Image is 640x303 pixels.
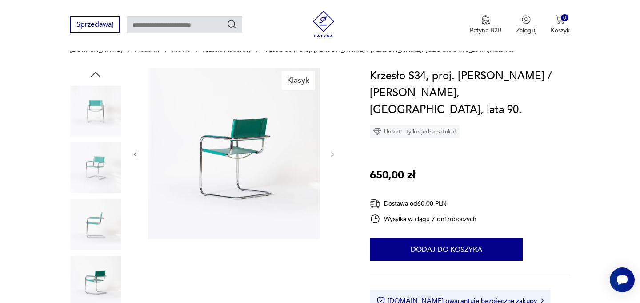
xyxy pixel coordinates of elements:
[370,125,460,138] div: Unikat - tylko jedna sztuka!
[70,85,121,136] img: Zdjęcie produktu Krzesło S34, proj. Mart Stam / Marcel Breuer, Włochy, lata 90.
[610,267,635,292] iframe: Smartsupp widget button
[70,142,121,193] img: Zdjęcie produktu Krzesło S34, proj. Mart Stam / Marcel Breuer, Włochy, lata 90.
[370,198,476,209] div: Dostawa od 60,00 PLN
[282,71,315,90] div: Klasyk
[370,214,476,224] div: Wysyłka w ciągu 7 dni roboczych
[551,15,570,35] button: 0Koszyk
[148,68,320,239] img: Zdjęcie produktu Krzesło S34, proj. Mart Stam / Marcel Breuer, Włochy, lata 90.
[373,128,381,136] img: Ikona diamentu
[516,26,536,35] p: Zaloguj
[470,15,502,35] button: Patyna B2B
[481,15,490,25] img: Ikona medalu
[70,199,121,250] img: Zdjęcie produktu Krzesło S34, proj. Mart Stam / Marcel Breuer, Włochy, lata 90.
[70,22,120,28] a: Sprzedawaj
[310,11,337,37] img: Patyna - sklep z meblami i dekoracjami vintage
[203,46,251,53] a: Krzesła i taborety
[370,238,523,261] button: Dodaj do koszyka
[470,15,502,35] a: Ikona medaluPatyna B2B
[370,68,569,118] h1: Krzesło S34, proj. [PERSON_NAME] / [PERSON_NAME], [GEOGRAPHIC_DATA], lata 90.
[370,198,380,209] img: Ikona dostawy
[227,19,237,30] button: Szukaj
[541,299,544,303] img: Ikona strzałki w prawo
[70,46,122,53] a: [DOMAIN_NAME]
[516,15,536,35] button: Zaloguj
[556,15,564,24] img: Ikona koszyka
[172,46,190,53] a: Meble
[551,26,570,35] p: Koszyk
[370,167,415,184] p: 650,00 zł
[70,16,120,33] button: Sprzedawaj
[470,26,502,35] p: Patyna B2B
[522,15,531,24] img: Ikonka użytkownika
[135,46,160,53] a: Produkty
[263,46,514,53] p: Krzesło S34, proj. [PERSON_NAME] / [PERSON_NAME], [GEOGRAPHIC_DATA], lata 90.
[561,14,568,22] div: 0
